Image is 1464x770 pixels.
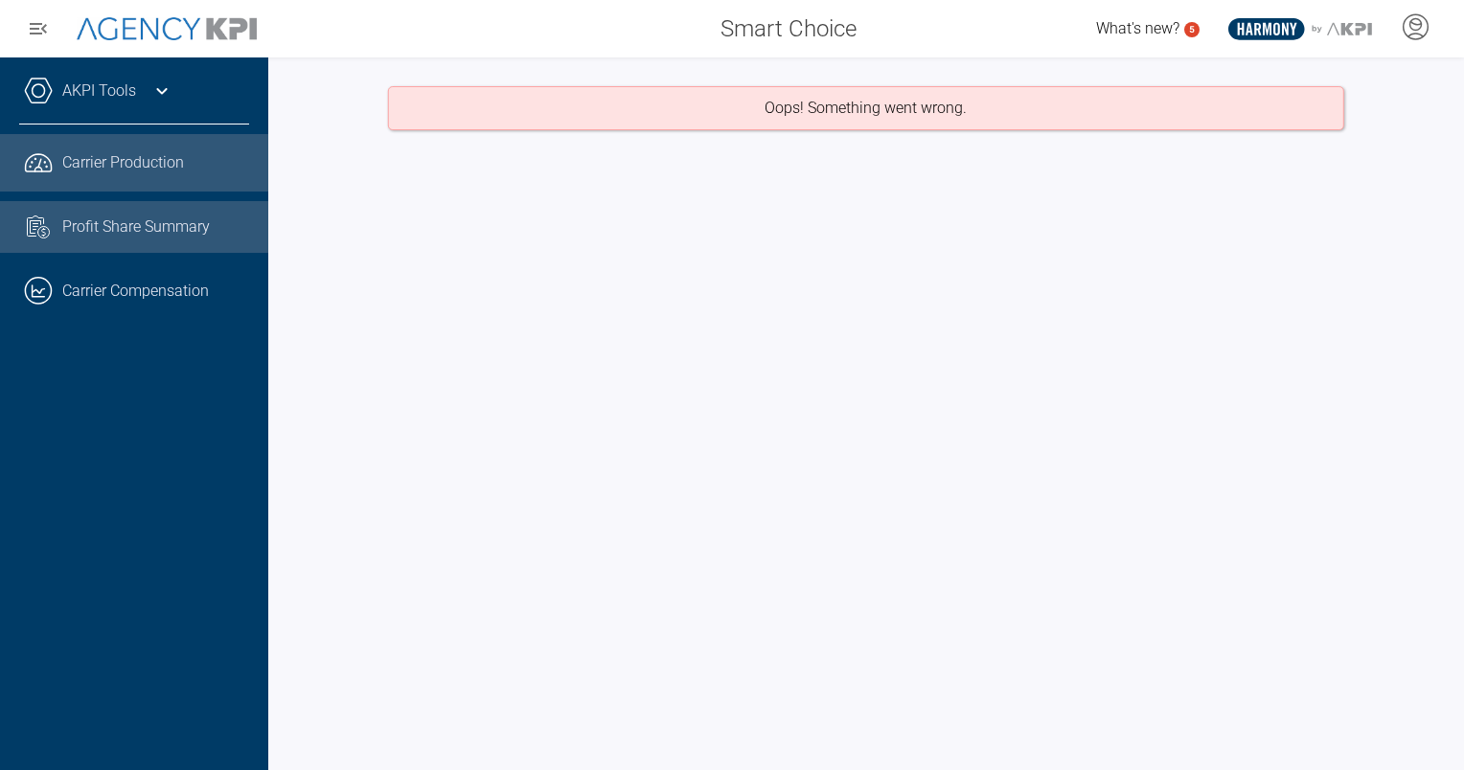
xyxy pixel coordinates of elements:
span: Carrier Production [62,151,184,174]
span: What's new? [1096,19,1179,37]
text: 5 [1189,24,1195,34]
span: Profit Share Summary [62,215,210,238]
span: Smart Choice [721,11,857,46]
p: Oops! Something went wrong. [765,97,967,120]
img: AgencyKPI [77,17,257,40]
a: AKPI Tools [62,79,136,102]
a: 5 [1184,22,1200,37]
